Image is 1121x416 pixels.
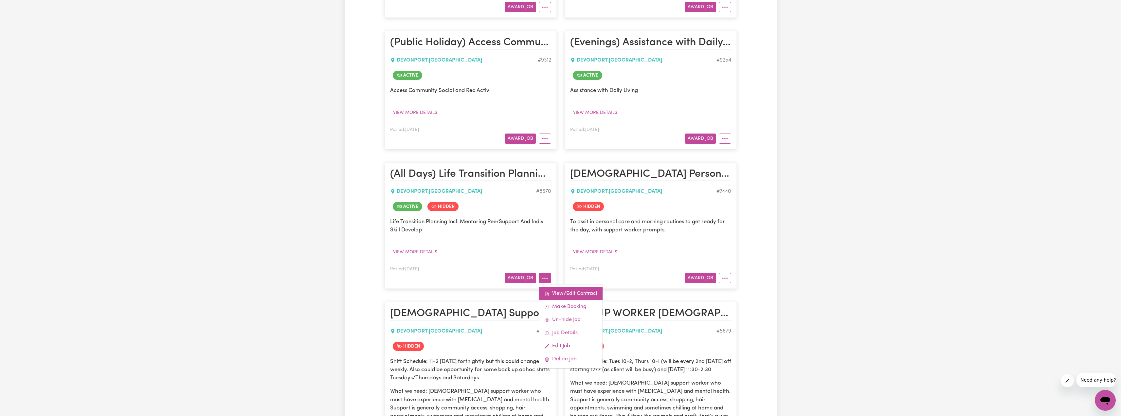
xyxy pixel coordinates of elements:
[570,108,620,118] button: View more details
[505,273,536,283] button: Award Job
[390,86,551,95] p: Access Community Social and Rec Activ
[716,327,731,335] div: Job ID #5679
[390,188,536,195] div: DEVONPORT , [GEOGRAPHIC_DATA]
[570,128,599,132] span: Posted: [DATE]
[685,2,716,12] button: Award Job
[539,313,603,326] a: Un-hide Job
[1095,390,1116,411] iframe: Button to launch messaging window
[390,128,419,132] span: Posted: [DATE]
[716,188,731,195] div: Job ID #7440
[390,357,551,382] p: Shift Schedule: 11-2 [DATE] fortnightly but this could change to weekly. Also could be opportunit...
[685,273,716,283] button: Award Job
[719,134,731,144] button: More options
[539,284,603,369] div: More options
[539,134,551,144] button: More options
[570,86,731,95] p: Assistance with Daily Living
[536,188,551,195] div: Job ID #8670
[570,168,731,181] h2: Female Personal Care Worker
[570,267,599,271] span: Posted: [DATE]
[539,353,603,366] a: Delete Job
[390,56,538,64] div: DEVONPORT , [GEOGRAPHIC_DATA]
[390,218,551,234] p: Life Transition Planning Incl. Mentoring PeerSupport And Indiv Skill Develop
[570,357,731,374] p: Shift Schedule: Tues 10-2, Thurs 10-1 (will be every 2nd [DATE] off starting 17/7 (as client will...
[1061,374,1074,387] iframe: Close message
[539,287,603,300] a: View/Edit Contract
[390,108,440,118] button: View more details
[719,273,731,283] button: More options
[390,36,551,49] h2: (Public Holiday) Access Community Social and Rec Activ
[393,342,424,351] span: Job is hidden
[539,326,603,339] a: Job Details
[539,2,551,12] button: More options
[390,327,536,335] div: DEVONPORT , [GEOGRAPHIC_DATA]
[570,247,620,257] button: View more details
[570,188,716,195] div: DEVONPORT , [GEOGRAPHIC_DATA]
[719,2,731,12] button: More options
[390,247,440,257] button: View more details
[570,56,716,64] div: DEVONPORT , [GEOGRAPHIC_DATA]
[573,202,604,211] span: Job is hidden
[427,202,459,211] span: Job is hidden
[570,307,731,320] h2: BACKUP WORKER Female Support Worker Needed Social Companionship and Errands/Outings - Devonport, TAS
[570,327,716,335] div: DEVONPORT , [GEOGRAPHIC_DATA]
[573,71,602,80] span: Job is active
[390,267,419,271] span: Posted: [DATE]
[570,218,731,234] p: To assit in personal care and morning routines to get ready for the day, with support worker prom...
[536,327,551,335] div: Job ID #6294
[538,56,551,64] div: Job ID #9312
[1076,373,1116,387] iframe: Message from company
[570,36,731,49] h2: (Evenings) Assistance with Daily Living
[393,71,422,80] span: Job is active
[390,168,551,181] h2: (All Days) Life Transition Planning Including Mentoring, Peer Support And Individual Skill Develo...
[539,339,603,353] a: Edit Job
[393,202,422,211] span: Job is active
[539,300,603,313] a: Make Booking
[390,307,551,320] h2: Female Support Worker Needed Social Companionship and Errands/Outings - Devonport, TAS
[685,134,716,144] button: Award Job
[505,134,536,144] button: Award Job
[505,2,536,12] button: Award Job
[716,56,731,64] div: Job ID #9254
[539,273,551,283] button: More options
[4,5,40,10] span: Need any help?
